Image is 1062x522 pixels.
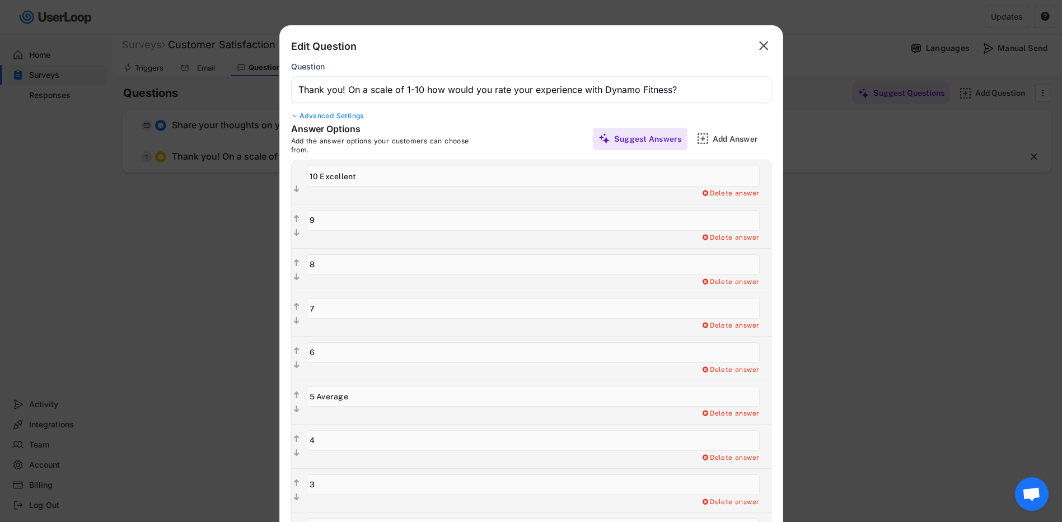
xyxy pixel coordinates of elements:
[292,492,301,503] button: 
[292,272,301,283] button: 
[294,316,300,326] text: 
[291,123,459,137] div: Answer Options
[292,346,301,357] button: 
[291,76,771,103] input: Type your question here...
[294,184,300,194] text: 
[292,213,301,225] button: 
[759,38,769,54] text: 
[294,258,300,268] text: 
[307,430,760,451] input: 4
[294,492,300,502] text: 
[294,214,300,223] text: 
[294,228,300,237] text: 
[294,272,300,282] text: 
[701,366,760,375] div: Delete answer
[294,404,300,414] text: 
[291,40,357,53] div: Edit Question
[294,302,300,312] text: 
[697,133,709,145] img: AddMajor.svg
[291,111,771,120] div: Advanced Settings
[292,448,301,459] button: 
[701,454,760,463] div: Delete answer
[294,360,300,370] text: 
[291,137,487,154] div: Add the answer options your customers can choose from.
[307,342,760,363] input: 6
[292,227,301,239] button: 
[294,390,300,400] text: 
[701,234,760,243] div: Delete answer
[1015,477,1049,511] div: Open chat
[292,315,301,327] button: 
[292,390,301,401] button: 
[307,210,760,231] input: 9
[307,474,760,495] input: 3
[294,434,300,444] text: 
[292,360,301,371] button: 
[701,409,760,418] div: Delete answer
[756,37,771,55] button: 
[294,478,300,488] text: 
[307,166,760,187] input: 10 Excellent
[292,478,301,489] button: 
[294,448,300,458] text: 
[598,133,610,145] img: MagicMajor%20%28Purple%29.svg
[292,434,301,445] button: 
[713,134,769,144] div: Add Answer
[292,301,301,313] button: 
[307,298,760,319] input: 7
[292,404,301,415] button: 
[701,189,760,198] div: Delete answer
[701,498,760,507] div: Delete answer
[292,184,301,195] button: 
[292,258,301,269] button: 
[291,62,325,72] div: Question
[701,278,760,287] div: Delete answer
[307,254,760,275] input: 8
[701,321,760,330] div: Delete answer
[307,386,760,407] input: 5 Average
[294,346,300,356] text: 
[614,134,682,144] div: Suggest Answers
